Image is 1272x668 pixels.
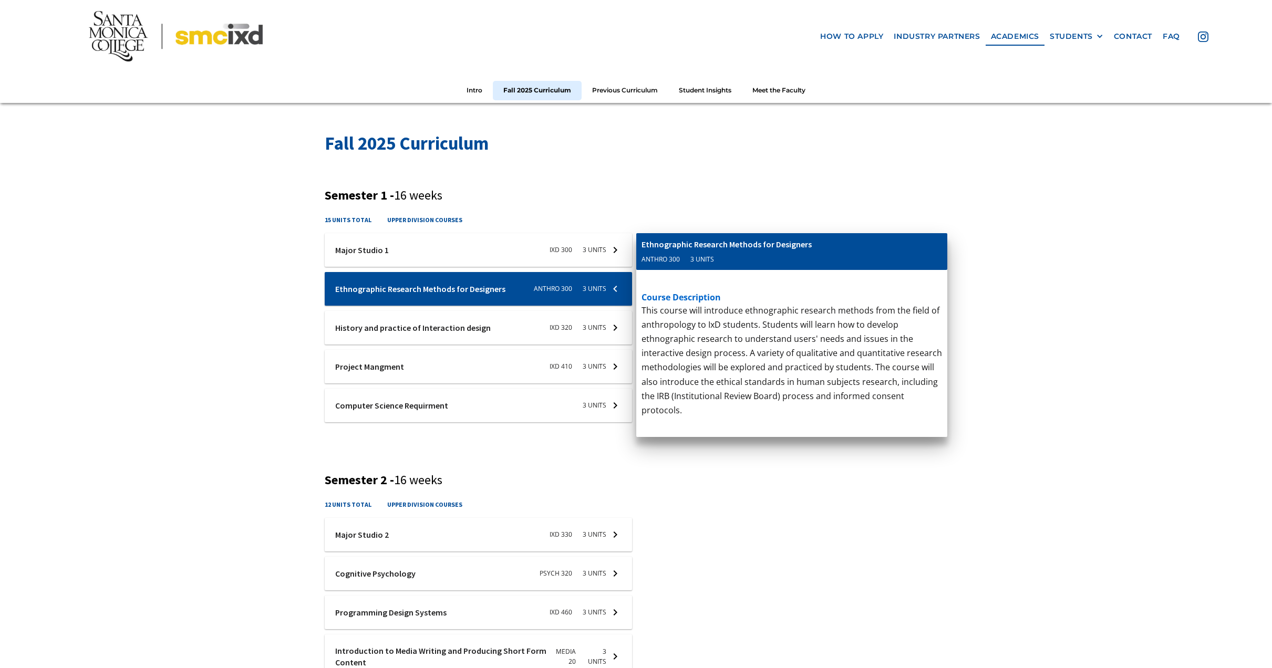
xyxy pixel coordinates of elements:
[986,26,1045,46] a: Academics
[387,215,462,225] h4: upper division courses
[89,11,263,61] img: Santa Monica College - SMC IxD logo
[1157,26,1185,46] a: faq
[1050,32,1103,40] div: STUDENTS
[325,215,371,225] h4: 15 units total
[456,81,493,100] a: Intro
[1050,32,1093,40] div: STUDENTS
[394,472,442,488] span: 16 weeks
[325,131,947,156] h2: Fall 2025 Curriculum
[582,81,668,100] a: Previous Curriculum
[668,81,742,100] a: Student Insights
[1198,31,1208,41] img: icon - instagram
[815,26,888,46] a: how to apply
[394,187,442,203] span: 16 weeks
[493,81,582,100] a: Fall 2025 Curriculum
[325,473,947,488] h3: Semester 2 -
[742,81,816,100] a: Meet the Faculty
[325,499,371,509] h4: 12 units total
[1109,26,1157,46] a: contact
[325,188,947,203] h3: Semester 1 -
[888,26,985,46] a: industry partners
[387,499,462,509] h4: upper division courses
